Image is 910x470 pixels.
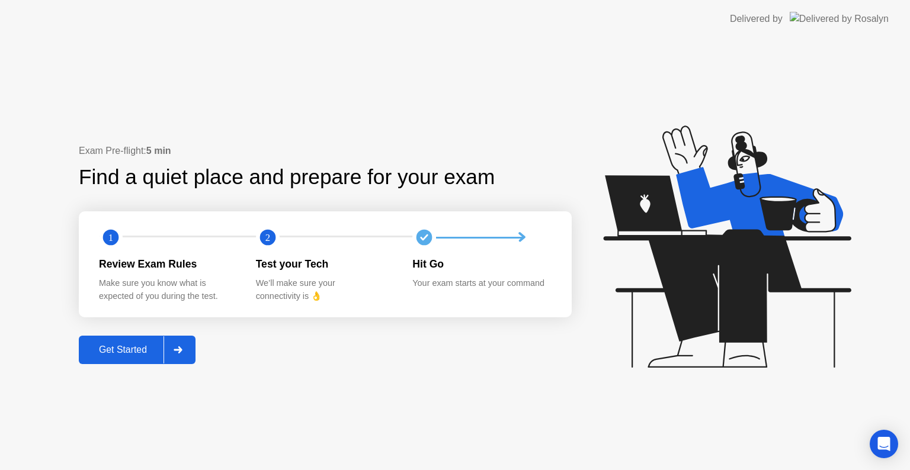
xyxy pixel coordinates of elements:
[99,256,237,272] div: Review Exam Rules
[79,336,196,364] button: Get Started
[146,146,171,156] b: 5 min
[108,232,113,243] text: 1
[79,144,572,158] div: Exam Pre-flight:
[256,277,394,302] div: We’ll make sure your connectivity is 👌
[79,162,496,193] div: Find a quiet place and prepare for your exam
[82,345,164,355] div: Get Started
[870,430,898,458] div: Open Intercom Messenger
[265,232,270,243] text: 2
[412,277,550,290] div: Your exam starts at your command
[256,256,394,272] div: Test your Tech
[412,256,550,272] div: Hit Go
[730,12,783,26] div: Delivered by
[99,277,237,302] div: Make sure you know what is expected of you during the test.
[790,12,889,25] img: Delivered by Rosalyn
